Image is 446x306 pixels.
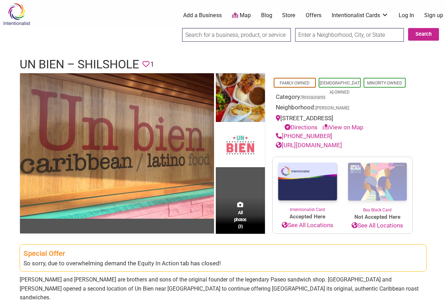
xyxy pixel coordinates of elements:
[399,12,414,19] a: Log In
[273,157,342,206] img: Intentionalist Card
[301,95,326,100] a: Restaurants
[24,259,423,268] div: So sorry, due to overwhelming demand the Equity In Action tab has closed!
[315,106,349,110] span: [PERSON_NAME]
[424,12,443,19] a: Sign up
[408,28,439,41] button: Search
[295,28,404,42] input: Enter a Neighborhood, City, or State
[342,157,412,207] img: Buy Black Card
[280,81,309,86] a: Family-Owned
[276,103,409,114] div: Neighborhood:
[273,221,342,230] a: See All Locations
[332,12,388,19] a: Intentionalist Cards
[273,157,342,213] a: Intentionalist Card
[24,248,423,259] div: Special Offer
[276,93,409,103] div: Category:
[20,73,214,219] img: Un Bien
[342,221,412,230] a: See All Locations
[232,12,251,20] a: Map
[285,124,318,131] a: Directions
[367,81,402,86] a: Minority-Owned
[320,81,360,95] a: [DEMOGRAPHIC_DATA]-Owned
[342,157,412,213] a: Buy Black Card
[273,213,342,221] span: Accepted Here
[20,275,427,302] p: [PERSON_NAME] and [PERSON_NAME] are brothers and sons of the original founder of the legendary Pa...
[261,12,272,19] a: Blog
[183,12,222,19] a: Add a Business
[322,124,364,131] a: View on Map
[276,114,409,132] div: [STREET_ADDRESS]
[150,59,154,70] span: 1
[306,12,321,19] a: Offers
[20,56,139,73] h1: Un Bien – Shilshole
[282,12,295,19] a: Store
[216,73,265,124] img: Un Bien
[234,209,247,229] span: All photos (3)
[342,213,412,221] span: Not Accepted Here
[182,28,291,42] input: Search for a business, product, or service
[276,142,342,149] a: [URL][DOMAIN_NAME]
[276,132,332,140] a: [PHONE_NUMBER]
